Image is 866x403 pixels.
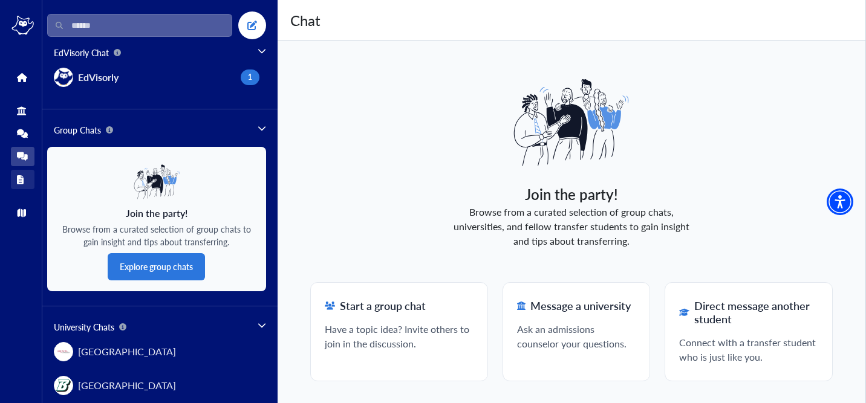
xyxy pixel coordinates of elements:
[517,322,636,351] span: Ask an admissions counselor your questions.
[679,299,818,325] h2: Direct message another student
[248,72,252,83] span: 1
[78,70,119,85] span: EdVisorly
[325,299,474,312] h2: Start a group chat
[54,321,126,334] span: University Chats
[47,60,266,94] button: item-logoEdVisorly1
[47,335,266,369] button: item-logo[GEOGRAPHIC_DATA]
[108,253,205,280] button: Explore group chats
[60,223,253,248] span: Browse from a curated selection of group chats to gain insight and tips about transferring.
[510,62,632,183] img: join-party
[325,322,474,351] span: Have a topic idea? Invite others to join in the discussion.
[517,299,636,312] h2: Message a university
[54,342,73,361] img: item-logo
[679,335,818,364] span: Connect with a transfer student who is just like you.
[54,124,113,137] span: Group Chats
[54,376,73,395] img: item-logo
[827,189,853,215] div: Accessibility Menu
[47,369,266,402] button: item-logo[GEOGRAPHIC_DATA]
[47,60,266,94] div: Channel list
[54,47,121,59] span: EdVisorly Chat
[525,183,618,205] span: Join the party!
[132,158,181,206] img: empty-image
[78,344,176,359] span: [GEOGRAPHIC_DATA]
[47,138,266,291] div: Channel list
[126,206,187,221] span: Join the party!
[11,16,34,35] img: logo
[54,68,73,87] img: item-logo
[454,205,689,248] span: Browse from a curated selection of group chats, universities, and fellow transfer students to gai...
[78,378,176,393] span: [GEOGRAPHIC_DATA]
